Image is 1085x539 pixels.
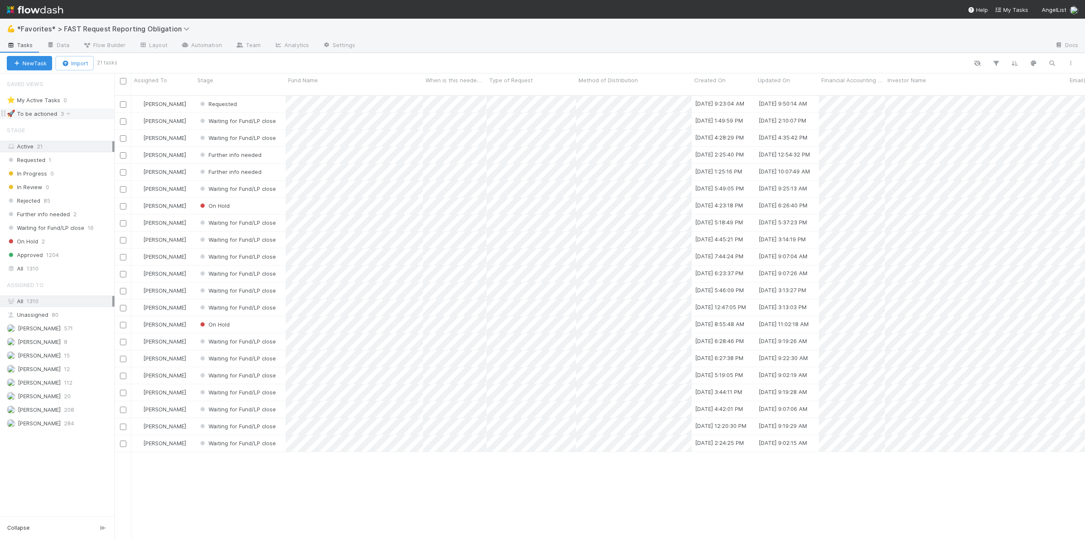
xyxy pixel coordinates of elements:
div: Waiting for Fund/LP close [198,134,276,142]
span: Requested [198,101,237,107]
div: Further info needed [198,168,262,176]
input: Toggle Row Selected [120,186,126,193]
div: On Hold [198,320,230,329]
div: Waiting for Fund/LP close [198,235,276,244]
div: Waiting for Fund/LP close [198,252,276,261]
span: 208 [64,405,74,415]
div: [DATE] 9:22:30 AM [759,354,808,362]
div: [DATE] 5:49:05 PM [695,184,744,193]
span: Waiting for Fund/LP close [198,219,276,226]
a: Layout [132,39,174,53]
span: [PERSON_NAME] [143,423,186,430]
div: [DATE] 5:18:49 PM [695,218,743,226]
div: Unassigned [7,310,112,320]
span: Stage [198,76,213,84]
div: [DATE] 12:20:30 PM [695,422,746,430]
input: Toggle Row Selected [120,356,126,362]
span: 571 [64,323,73,334]
div: [DATE] 1:25:16 PM [695,167,742,176]
img: avatar_8d06466b-a936-4205-8f52-b0cc03e2a179.png [135,253,142,260]
div: Waiting for Fund/LP close [198,354,276,363]
img: avatar_8d06466b-a936-4205-8f52-b0cc03e2a179.png [135,372,142,379]
div: [DATE] 5:37:23 PM [759,218,807,226]
span: Waiting for Fund/LP close [198,253,276,260]
input: Toggle Row Selected [120,407,126,413]
div: [PERSON_NAME] [135,201,186,210]
div: To be actioned [7,109,57,119]
input: Toggle All Rows Selected [120,78,126,84]
span: [PERSON_NAME] [18,393,61,399]
div: Waiting for Fund/LP close [198,286,276,295]
div: Waiting for Fund/LP close [198,269,276,278]
span: On Hold [198,202,230,209]
span: 1204 [46,250,59,260]
div: [DATE] 2:24:25 PM [695,438,744,447]
span: Waiting for Fund/LP close [198,389,276,396]
span: Flow Builder [83,41,125,49]
input: Toggle Row Selected [120,322,126,328]
span: 0 [64,95,75,106]
img: logo-inverted-e16ddd16eac7371096b0.svg [7,3,63,17]
a: My Tasks [995,6,1028,14]
div: [DATE] 5:19:05 PM [695,371,743,379]
div: [DATE] 4:42:01 PM [695,405,743,413]
div: [DATE] 9:25:13 AM [759,184,807,193]
input: Toggle Row Selected [120,169,126,176]
span: 21 [37,143,43,150]
div: [PERSON_NAME] [135,388,186,397]
input: Toggle Row Selected [120,390,126,396]
img: avatar_8d06466b-a936-4205-8f52-b0cc03e2a179.png [135,406,142,413]
span: 8 [64,337,67,347]
img: avatar_030f5503-c087-43c2-95d1-dd8963b2926c.png [7,338,15,346]
div: Waiting for Fund/LP close [198,117,276,125]
button: NewTask [7,56,52,70]
span: [PERSON_NAME] [143,168,186,175]
span: Waiting for Fund/LP close [198,406,276,413]
div: [DATE] 9:19:26 AM [759,337,807,345]
span: [PERSON_NAME] [143,253,186,260]
img: avatar_8d06466b-a936-4205-8f52-b0cc03e2a179.png [135,287,142,294]
span: Waiting for Fund/LP close [198,270,276,277]
img: avatar_8d06466b-a936-4205-8f52-b0cc03e2a179.png [135,134,142,141]
span: On Hold [7,236,38,247]
span: [PERSON_NAME] [18,338,61,345]
a: Analytics [267,39,316,53]
div: [DATE] 2:25:40 PM [695,150,744,159]
img: avatar_705f3a58-2659-4f93-91ad-7a5be837418b.png [7,378,15,387]
span: Stage [7,122,25,139]
span: [PERSON_NAME] [18,420,61,427]
span: Waiting for Fund/LP close [7,223,84,233]
div: [PERSON_NAME] [135,184,186,193]
img: avatar_c7c7de23-09de-42ad-8e02-7981c37ee075.png [7,351,15,360]
span: 85 [44,195,50,206]
span: AngelList [1042,6,1066,13]
span: 🚀 [7,110,15,117]
div: Active [7,141,112,152]
div: [DATE] 4:45:21 PM [695,235,743,243]
input: Toggle Row Selected [120,203,126,209]
span: Waiting for Fund/LP close [198,117,276,124]
img: avatar_8d06466b-a936-4205-8f52-b0cc03e2a179.png [135,338,142,345]
div: [PERSON_NAME] [135,269,186,278]
div: Help [968,6,988,14]
a: Docs [1048,39,1085,53]
span: [PERSON_NAME] [143,372,186,379]
span: 0 [50,168,54,179]
span: My Tasks [995,6,1028,13]
span: [PERSON_NAME] [143,270,186,277]
div: [PERSON_NAME] [135,168,186,176]
span: Requested [7,155,45,165]
input: Toggle Row Selected [120,135,126,142]
img: avatar_8d06466b-a936-4205-8f52-b0cc03e2a179.png [135,236,142,243]
div: [DATE] 12:54:32 PM [759,150,810,159]
div: [PERSON_NAME] [135,320,186,329]
span: Waiting for Fund/LP close [198,338,276,345]
div: [DATE] 3:14:19 PM [759,235,806,243]
a: Flow Builder [76,39,132,53]
a: Settings [316,39,362,53]
span: 15 [64,350,70,361]
span: 80 [52,310,58,320]
span: 💪 [7,25,15,32]
img: avatar_8d06466b-a936-4205-8f52-b0cc03e2a179.png [135,219,142,226]
span: When is this needed by? [426,76,484,84]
